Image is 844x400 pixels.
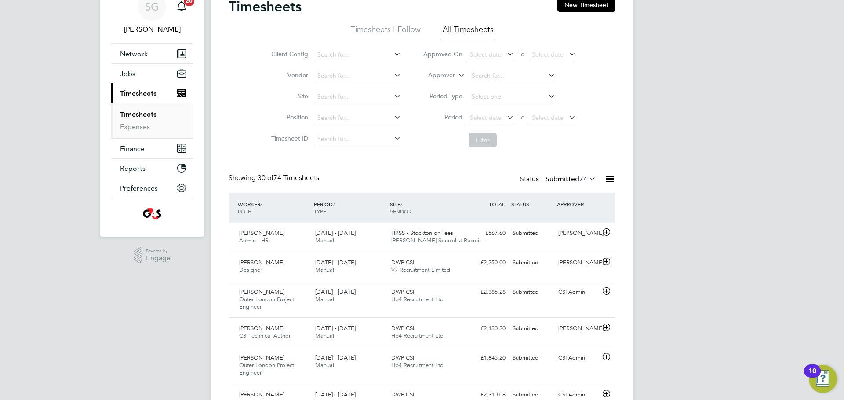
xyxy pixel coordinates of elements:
[509,226,555,241] div: Submitted
[236,196,312,219] div: WORKER
[470,114,502,122] span: Select date
[516,112,527,123] span: To
[489,201,505,208] span: TOTAL
[555,321,600,336] div: [PERSON_NAME]
[111,24,193,35] span: Stephen Gibson
[315,391,356,398] span: [DATE] - [DATE]
[391,354,414,361] span: DWP CSI
[315,361,334,369] span: Manual
[509,351,555,365] div: Submitted
[351,24,421,40] li: Timesheets I Follow
[391,237,487,244] span: [PERSON_NAME] Specialist Recruit…
[111,83,193,103] button: Timesheets
[315,288,356,295] span: [DATE] - [DATE]
[229,173,321,183] div: Showing
[315,324,356,332] span: [DATE] - [DATE]
[469,133,497,147] button: Filter
[443,24,494,40] li: All Timesheets
[463,256,509,270] div: £2,250.00
[391,229,453,237] span: HRSS - Stockton on Tees
[509,285,555,299] div: Submitted
[809,365,837,393] button: Open Resource Center, 10 new notifications
[391,288,414,295] span: DWP CSI
[509,196,555,212] div: STATUS
[579,175,587,184] span: 74
[111,103,193,138] div: Timesheets
[146,255,171,262] span: Engage
[312,196,388,219] div: PERIOD
[423,50,462,58] label: Approved On
[111,159,193,178] button: Reports
[520,173,598,186] div: Status
[391,259,414,266] span: DWP CSI
[239,324,284,332] span: [PERSON_NAME]
[391,391,414,398] span: DWP CSI
[315,332,334,339] span: Manual
[120,69,135,78] span: Jobs
[260,201,262,208] span: /
[269,71,308,79] label: Vendor
[463,351,509,365] div: £1,845.20
[423,92,462,100] label: Period Type
[120,89,156,97] span: Timesheets
[315,237,334,244] span: Manual
[111,207,193,221] a: Go to home page
[469,91,555,103] input: Select one
[532,50,564,58] span: Select date
[463,285,509,299] div: £2,385.28
[239,266,262,274] span: Designer
[120,184,158,192] span: Preferences
[555,351,600,365] div: CSI Admin
[415,71,455,80] label: Approver
[314,208,326,215] span: TYPE
[555,285,600,299] div: CSI Admin
[120,123,150,131] a: Expenses
[239,237,269,244] span: Admin - HR
[391,266,450,274] span: V7 Recruitment Limited
[111,64,193,83] button: Jobs
[315,229,356,237] span: [DATE] - [DATE]
[808,371,816,382] div: 10
[120,50,148,58] span: Network
[258,173,273,182] span: 30 of
[315,295,334,303] span: Manual
[314,91,401,103] input: Search for...
[463,321,509,336] div: £2,130.20
[120,110,156,119] a: Timesheets
[269,92,308,100] label: Site
[239,259,284,266] span: [PERSON_NAME]
[390,208,411,215] span: VENDOR
[145,1,159,12] span: SG
[314,49,401,61] input: Search for...
[314,133,401,145] input: Search for...
[120,164,146,173] span: Reports
[269,50,308,58] label: Client Config
[146,247,171,255] span: Powered by
[509,256,555,270] div: Submitted
[315,266,334,274] span: Manual
[258,173,319,182] span: 74 Timesheets
[470,50,502,58] span: Select date
[111,139,193,158] button: Finance
[315,259,356,266] span: [DATE] - [DATE]
[239,229,284,237] span: [PERSON_NAME]
[463,226,509,241] div: £567.60
[141,207,164,221] img: g4sssuk-logo-retina.png
[400,201,402,208] span: /
[391,332,444,339] span: Hp4 Recruitment Ltd
[315,354,356,361] span: [DATE] - [DATE]
[314,70,401,82] input: Search for...
[388,196,464,219] div: SITE
[120,144,145,153] span: Finance
[238,208,251,215] span: ROLE
[555,196,600,212] div: APPROVER
[111,178,193,198] button: Preferences
[269,134,308,142] label: Timesheet ID
[391,324,414,332] span: DWP CSI
[555,256,600,270] div: [PERSON_NAME]
[509,321,555,336] div: Submitted
[239,391,284,398] span: [PERSON_NAME]
[391,361,444,369] span: Hp4 Recruitment Ltd
[239,354,284,361] span: [PERSON_NAME]
[391,295,444,303] span: Hp4 Recruitment Ltd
